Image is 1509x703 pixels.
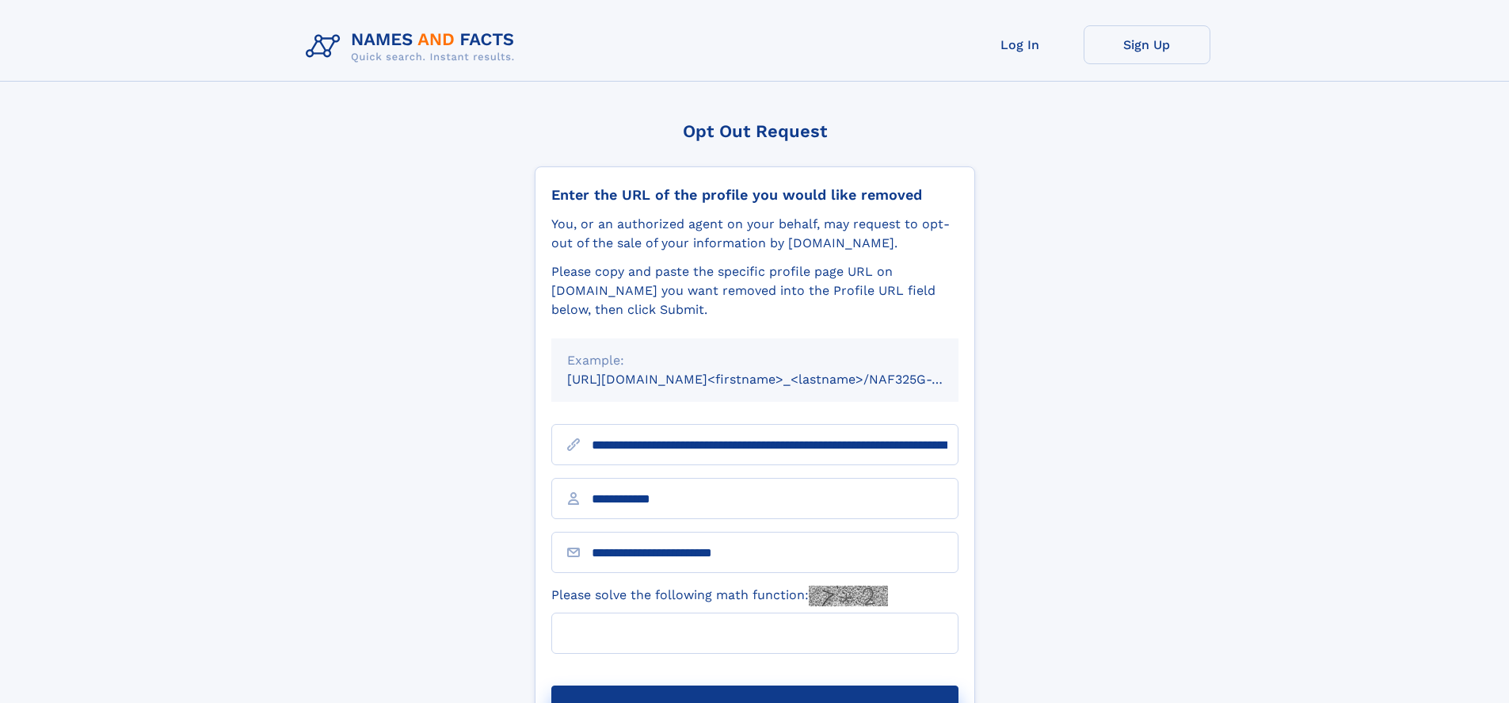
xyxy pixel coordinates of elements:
[551,186,958,204] div: Enter the URL of the profile you would like removed
[551,215,958,253] div: You, or an authorized agent on your behalf, may request to opt-out of the sale of your informatio...
[535,121,975,141] div: Opt Out Request
[567,351,943,370] div: Example:
[957,25,1084,64] a: Log In
[551,586,888,606] label: Please solve the following math function:
[1084,25,1210,64] a: Sign Up
[567,372,989,387] small: [URL][DOMAIN_NAME]<firstname>_<lastname>/NAF325G-xxxxxxxx
[299,25,528,68] img: Logo Names and Facts
[551,262,958,319] div: Please copy and paste the specific profile page URL on [DOMAIN_NAME] you want removed into the Pr...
